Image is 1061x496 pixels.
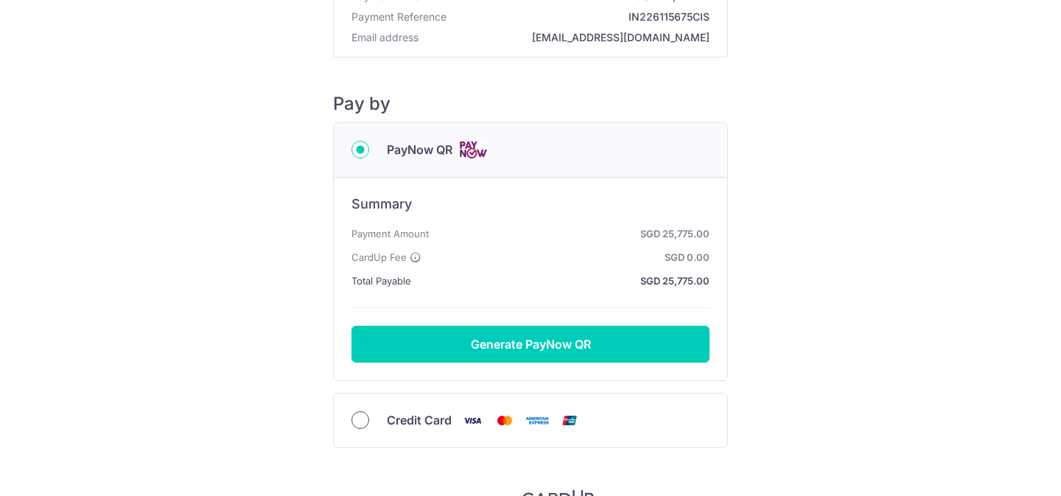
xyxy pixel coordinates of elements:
span: Total Payable [351,272,411,290]
strong: IN226115675CIS [452,10,710,24]
strong: [EMAIL_ADDRESS][DOMAIN_NAME] [424,30,710,45]
div: Credit Card Visa Mastercard American Express Union Pay [351,411,710,430]
img: Cards logo [458,141,488,159]
h6: Summary [351,195,710,213]
strong: SGD 25,775.00 [435,225,710,242]
strong: SGD 0.00 [427,248,710,266]
span: Payment Reference [351,10,447,24]
strong: SGD 25,775.00 [417,272,710,290]
span: PayNow QR [387,141,452,158]
img: Visa [458,411,487,430]
div: PayNow QR Cards logo [351,141,710,159]
button: Generate PayNow QR [351,326,710,363]
img: Mastercard [490,411,519,430]
img: Union Pay [555,411,584,430]
img: American Express [522,411,552,430]
span: Credit Card [387,411,452,429]
span: Payment Amount [351,225,429,242]
span: CardUp Fee [351,248,407,266]
span: Email address [351,30,419,45]
h5: Pay by [333,93,728,115]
